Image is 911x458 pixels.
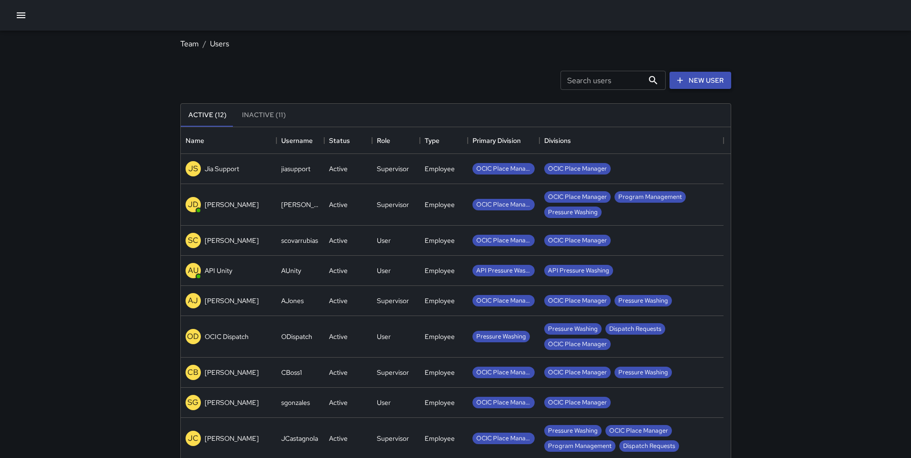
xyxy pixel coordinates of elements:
[377,332,391,341] div: User
[544,127,571,154] div: Divisions
[276,127,324,154] div: Username
[210,39,229,49] a: Users
[472,164,535,174] span: OCIC Place Manager
[615,296,672,305] span: Pressure Washing
[188,163,198,174] p: JS
[203,38,206,50] li: /
[472,236,535,245] span: OCIC Place Manager
[544,398,611,407] span: OCIC Place Manager
[188,235,198,246] p: SC
[329,296,348,305] div: Active
[544,368,611,377] span: OCIC Place Manager
[205,332,249,341] p: OCIC Dispatch
[181,127,276,154] div: Name
[372,127,420,154] div: Role
[619,442,679,451] span: Dispatch Requests
[281,296,304,305] div: AJones
[205,368,259,377] p: [PERSON_NAME]
[329,236,348,245] div: Active
[187,367,198,378] p: CB
[377,127,390,154] div: Role
[205,236,259,245] p: [PERSON_NAME]
[615,368,672,377] span: Pressure Washing
[472,266,535,275] span: API Pressure Washing
[615,193,686,202] span: Program Management
[544,340,611,349] span: OCIC Place Manager
[544,426,602,436] span: Pressure Washing
[377,164,409,174] div: Supervisor
[281,200,319,209] div: jdickerson
[281,236,318,245] div: scovarrubias
[329,266,348,275] div: Active
[472,332,530,341] span: Pressure Washing
[425,164,455,174] div: Employee
[605,426,672,436] span: OCIC Place Manager
[377,434,409,443] div: Supervisor
[425,332,455,341] div: Employee
[544,236,611,245] span: OCIC Place Manager
[324,127,372,154] div: Status
[281,434,318,443] div: JCastagnola
[281,127,313,154] div: Username
[425,266,455,275] div: Employee
[205,266,232,275] p: API Unity
[205,200,259,209] p: [PERSON_NAME]
[425,368,455,377] div: Employee
[329,434,348,443] div: Active
[472,434,535,443] span: OCIC Place Manager
[468,127,539,154] div: Primary Division
[180,39,199,49] a: Team
[205,398,259,407] p: [PERSON_NAME]
[670,72,731,89] a: New User
[187,397,198,408] p: SG
[544,266,613,275] span: API Pressure Washing
[188,295,198,306] p: AJ
[425,200,455,209] div: Employee
[425,296,455,305] div: Employee
[544,296,611,305] span: OCIC Place Manager
[472,127,521,154] div: Primary Division
[281,398,310,407] div: sgonzales
[377,200,409,209] div: Supervisor
[544,325,602,334] span: Pressure Washing
[377,368,409,377] div: Supervisor
[539,127,724,154] div: Divisions
[329,164,348,174] div: Active
[544,193,611,202] span: OCIC Place Manager
[329,398,348,407] div: Active
[281,266,301,275] div: AUnity
[425,398,455,407] div: Employee
[544,442,615,451] span: Program Management
[205,164,239,174] p: Jia Support
[472,200,535,209] span: OCIC Place Manager
[472,368,535,377] span: OCIC Place Manager
[425,434,455,443] div: Employee
[181,104,234,127] button: Active (12)
[329,127,350,154] div: Status
[605,325,665,334] span: Dispatch Requests
[425,127,439,154] div: Type
[234,104,294,127] button: Inactive (11)
[377,266,391,275] div: User
[187,331,199,342] p: OD
[329,332,348,341] div: Active
[188,265,198,276] p: AU
[377,236,391,245] div: User
[377,398,391,407] div: User
[281,164,310,174] div: jiasupport
[329,200,348,209] div: Active
[472,296,535,305] span: OCIC Place Manager
[420,127,468,154] div: Type
[188,199,198,210] p: JD
[205,296,259,305] p: [PERSON_NAME]
[425,236,455,245] div: Employee
[188,433,198,444] p: JC
[281,368,302,377] div: CBoss1
[472,398,535,407] span: OCIC Place Manager
[544,164,611,174] span: OCIC Place Manager
[205,434,259,443] p: [PERSON_NAME]
[186,127,204,154] div: Name
[329,368,348,377] div: Active
[281,332,312,341] div: ODispatch
[377,296,409,305] div: Supervisor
